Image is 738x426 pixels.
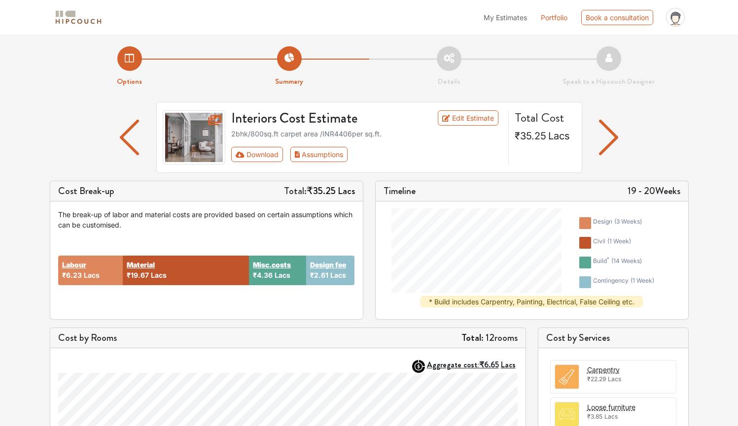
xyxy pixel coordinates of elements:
span: logo-horizontal.svg [54,6,103,29]
span: Lacs [330,271,346,279]
div: First group [231,147,355,162]
a: Portfolio [541,12,567,23]
div: contingency [593,276,654,288]
button: Labour [62,260,86,270]
strong: Details [438,76,460,87]
span: ₹6.23 [62,271,82,279]
img: arrow left [120,120,139,155]
img: arrow left [599,120,618,155]
button: Misc.costs [253,260,291,270]
span: ₹35.25 [307,184,336,198]
div: design [593,217,642,229]
img: room.svg [555,365,579,389]
span: ₹4.36 [253,271,273,279]
span: ₹19.67 [127,271,149,279]
h5: Cost by Services [546,332,680,344]
div: 2bhk / 800 sq.ft carpet area /INR 4406 per sq.ft. [231,129,502,139]
strong: Options [117,76,142,87]
button: Loose furniture [587,402,635,412]
span: ₹3.85 [587,413,602,420]
div: * Build includes Carpentry, Painting, Electrical, False Ceiling etc. [421,296,643,307]
strong: Summary [275,76,303,87]
h5: 19 - 20 Weeks [628,185,680,197]
h4: Total Cost [515,110,574,125]
h5: Cost Break-up [58,185,114,197]
div: civil [593,237,631,249]
span: ( 1 week ) [607,237,631,245]
span: ₹22.29 [587,375,606,383]
h5: Total: [284,185,355,197]
span: Lacs [548,130,570,142]
span: ( 1 week ) [631,277,654,284]
strong: Speak to a Hipcouch Designer [562,76,655,87]
img: gallery [163,110,226,164]
span: Lacs [275,271,290,279]
button: Design fee [310,260,346,270]
span: Lacs [84,271,100,279]
div: build [593,257,642,268]
img: AggregateIcon [412,360,425,373]
h5: Cost by Rooms [58,332,117,344]
a: Edit Estimate [438,110,498,126]
span: ₹2.61 [310,271,328,279]
strong: Aggregate cost: [427,359,516,370]
span: My Estimates [484,13,527,22]
span: Lacs [604,413,618,420]
span: ₹6.65 [479,359,499,370]
h3: Interiors Cost Estimate [225,110,414,127]
span: Lacs [151,271,167,279]
button: Assumptions [290,147,348,162]
span: ( 14 weeks ) [611,257,642,264]
button: Material [127,260,155,270]
h5: Timeline [384,185,416,197]
span: ( 3 weeks ) [614,218,642,225]
div: Book a consultation [581,10,653,25]
span: Lacs [338,184,355,198]
h5: 12 rooms [461,332,518,344]
button: Aggregate cost:₹6.65Lacs [427,360,518,369]
div: Toolbar with button groups [231,147,502,162]
div: The break-up of labor and material costs are provided based on certain assumptions which can be c... [58,209,355,230]
strong: Total: [461,330,484,345]
span: Lacs [501,359,516,370]
button: Download [231,147,283,162]
span: Lacs [608,375,621,383]
img: room.svg [555,402,579,426]
span: ₹35.25 [515,130,546,142]
button: Carpentry [587,364,620,375]
img: logo-horizontal.svg [54,9,103,26]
